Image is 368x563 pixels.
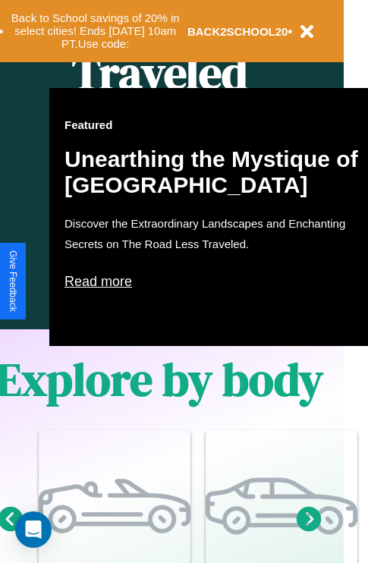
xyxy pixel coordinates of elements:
[4,8,187,55] button: Back to School savings of 20% in select cities! Ends [DATE] 10am PT.Use code:
[64,146,368,198] h2: Unearthing the Mystique of [GEOGRAPHIC_DATA]
[64,269,368,294] p: Read more
[64,118,368,131] h3: Featured
[8,250,18,312] div: Give Feedback
[64,213,368,254] p: Discover the Extraordinary Landscapes and Enchanting Secrets on The Road Less Traveled.
[187,25,288,38] b: BACK2SCHOOL20
[15,511,52,548] div: Open Intercom Messenger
